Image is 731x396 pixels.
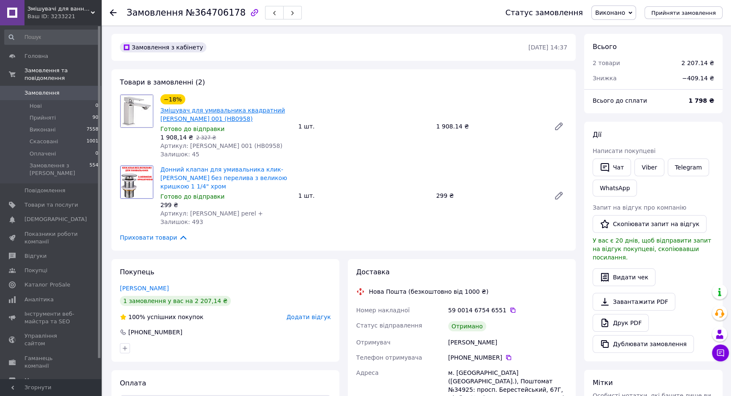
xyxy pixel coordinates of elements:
[120,233,188,242] span: Приховати товари
[24,89,60,97] span: Замовлення
[87,138,98,145] span: 1001
[356,339,390,346] span: Отримувач
[593,158,631,176] button: Чат
[593,379,613,387] span: Мітки
[593,75,617,82] span: Знижка
[550,187,567,204] a: Редагувати
[593,237,711,261] span: У вас є 20 днів, щоб відправити запит на відгук покупцеві, скопіювавши посилання.
[127,328,183,336] div: [PHONE_NUMBER]
[528,44,567,51] time: [DATE] 14:37
[120,285,169,292] a: [PERSON_NAME]
[24,67,101,82] span: Замовлення та повідомлення
[24,281,70,289] span: Каталог ProSale
[24,377,46,384] span: Маркет
[356,307,410,314] span: Номер накладної
[160,142,282,149] span: Артикул: [PERSON_NAME] 001 (HB0958)
[186,8,246,18] span: №364706178
[120,166,153,199] img: Донний клапан для умивальника клик-клак без перелива з великою кришкою 1 1/4" хром
[120,42,206,52] div: Замовлення з кабінету
[160,151,199,158] span: Залишок: 45
[593,314,649,332] a: Друк PDF
[160,193,225,200] span: Готово до відправки
[24,52,48,60] span: Головна
[651,10,716,16] span: Прийняти замовлення
[27,13,101,20] div: Ваш ID: 3233221
[668,158,709,176] a: Telegram
[95,150,98,158] span: 0
[24,252,46,260] span: Відгуки
[24,296,54,303] span: Аналітика
[27,5,91,13] span: Змішувачі для ванни, кухні і супутні товари - СантехСПЕЦ - інтернет магазин змішувачів
[367,287,490,296] div: Нова Пошта (безкоштовно від 1000 ₴)
[24,267,47,274] span: Покупці
[120,95,153,128] img: Змішувач для умивальника квадратний Haiba Miller 001 (HB0958)
[120,313,203,321] div: успішних покупок
[30,126,56,134] span: Виконані
[688,97,714,104] b: 1 798 ₴
[30,102,42,110] span: Нові
[160,107,285,122] a: Змішувач для умивальника квадратний [PERSON_NAME] 001 (HB0958)
[160,201,292,209] div: 299 ₴
[196,135,216,141] span: 2 327 ₴
[160,210,263,217] span: Артикул: [PERSON_NAME] perel +
[593,268,655,286] button: Видати чек
[295,120,433,132] div: 1 шт.
[644,6,723,19] button: Прийняти замовлення
[24,201,78,209] span: Товари та послуги
[505,8,583,17] div: Статус замовлення
[160,126,225,132] span: Готово до відправки
[593,60,620,66] span: 2 товари
[128,314,145,320] span: 100%
[120,379,146,387] span: Оплата
[448,321,486,331] div: Отримано
[593,215,707,233] button: Скопіювати запит на відгук
[634,158,664,176] a: Viber
[681,59,714,67] div: 2 207.14 ₴
[287,314,331,320] span: Додати відгук
[160,134,193,141] span: 1 908,14 ₴
[356,268,390,276] span: Доставка
[593,204,686,211] span: Запит на відгук про компанію
[160,218,203,225] span: Залишок: 493
[92,114,98,122] span: 90
[160,166,287,190] a: Донний клапан для умивальника клик-[PERSON_NAME] без перелива з великою кришкою 1 1/4" хром
[448,306,567,314] div: 59 0014 6754 6551
[295,190,433,202] div: 1 шт.
[447,335,569,350] div: [PERSON_NAME]
[120,268,154,276] span: Покупець
[24,216,87,223] span: [DEMOGRAPHIC_DATA]
[593,131,601,139] span: Дії
[87,126,98,134] span: 7558
[356,369,379,376] span: Адреса
[127,8,183,18] span: Замовлення
[595,9,625,16] span: Виконано
[593,180,637,197] a: WhatsApp
[677,69,719,87] div: −409.14 ₴
[95,102,98,110] span: 0
[593,147,655,154] span: Написати покупцеві
[593,293,675,311] a: Завантажити PDF
[160,94,185,104] div: −18%
[550,118,567,135] a: Редагувати
[433,190,547,202] div: 299 ₴
[24,310,78,325] span: Інструменти веб-майстра та SEO
[593,335,694,353] button: Дублювати замовлення
[593,43,617,51] span: Всього
[24,332,78,347] span: Управління сайтом
[433,120,547,132] div: 1 908.14 ₴
[30,138,58,145] span: Скасовані
[593,97,647,104] span: Всього до сплати
[448,353,567,362] div: [PHONE_NUMBER]
[24,187,65,194] span: Повідомлення
[30,162,89,177] span: Замовлення з [PERSON_NAME]
[89,162,98,177] span: 554
[356,354,422,361] span: Телефон отримувача
[712,344,729,361] button: Чат з покупцем
[24,230,78,246] span: Показники роботи компанії
[110,8,116,17] div: Повернутися назад
[4,30,99,45] input: Пошук
[30,150,56,158] span: Оплачені
[356,322,422,329] span: Статус відправлення
[30,114,56,122] span: Прийняті
[120,296,231,306] div: 1 замовлення у вас на 2 207,14 ₴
